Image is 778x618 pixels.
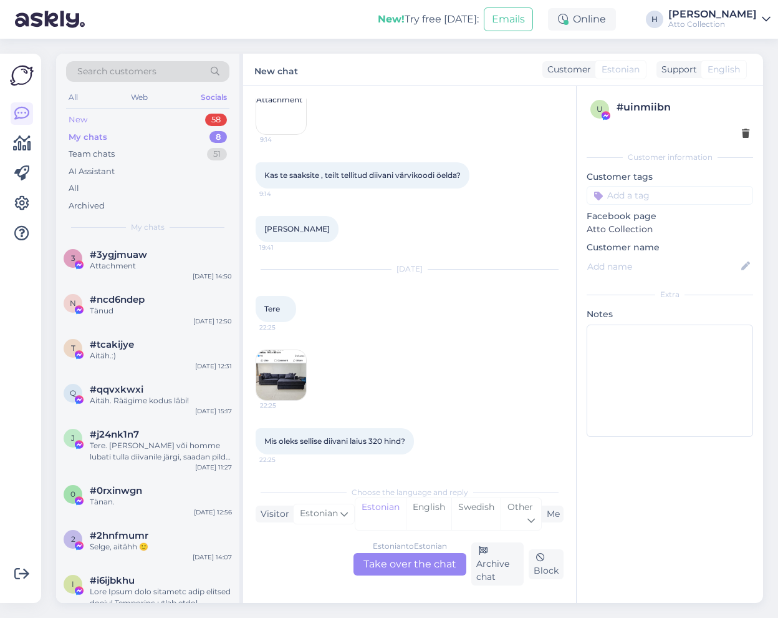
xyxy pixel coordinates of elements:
div: [DATE] 12:56 [194,508,232,517]
p: Notes [587,308,753,321]
span: #i6ijbkhu [90,575,135,586]
div: [DATE] 12:50 [193,316,232,326]
div: Team chats [69,148,115,160]
span: English [708,63,740,76]
span: i [72,579,74,589]
div: Support [656,63,697,76]
span: #tcakijye [90,339,134,350]
div: Lore Ipsum dolo sitametc adip elitsed doeiu! Temporinc utlab etdol magnaali enimadmin ven quisnos... [90,586,232,609]
div: [DATE] 15:17 [195,406,232,416]
span: 22:25 [259,323,306,332]
b: New! [378,13,405,25]
span: u [597,104,603,114]
span: 9:14 [260,135,307,144]
span: Other [507,501,533,513]
div: AI Assistant [69,165,115,178]
div: [DATE] 11:27 [195,463,232,472]
span: Kas te saaksite , teilt tellitud diivani värvikoodi öelda? [264,170,461,180]
a: [PERSON_NAME]Atto Collection [668,9,771,29]
div: Extra [587,289,753,300]
div: Aitäh. Räägime kodus läbi! [90,395,232,406]
span: 22:25 [259,455,306,464]
div: English [406,498,451,530]
span: My chats [131,222,165,233]
div: [DATE] 14:07 [193,552,232,562]
div: Customer information [587,152,753,163]
span: #qqvxkwxi [90,384,143,395]
div: Archived [69,200,105,212]
div: My chats [69,131,107,144]
div: New [69,114,87,126]
span: j [71,433,75,443]
div: 51 [207,148,227,160]
span: Estonian [300,507,338,521]
p: Atto Collection [587,223,753,236]
span: #ncd6ndep [90,294,145,305]
input: Add name [587,260,739,273]
div: Customer [542,63,591,76]
p: Customer tags [587,170,753,184]
span: q [70,388,76,398]
div: 58 [205,114,227,126]
span: 2 [71,534,75,544]
div: Selge, aitähh 🙂 [90,541,232,552]
span: #j24nk1n7 [90,429,139,440]
div: Visitor [256,508,289,521]
div: 8 [209,131,227,144]
img: Attachment [256,84,306,134]
div: Tere. [PERSON_NAME] või homme lubati tulla diivanile järgi, saadan pildi mis veel [PERSON_NAME] j... [90,440,232,463]
div: [DATE] 12:31 [195,361,232,371]
div: [DATE] [256,263,564,275]
div: Take over the chat [353,553,466,576]
div: Estonian [355,498,406,530]
span: #0rxinwgn [90,485,142,496]
div: Block [529,549,564,579]
div: Tänud [90,305,232,316]
img: Attachment [256,350,306,400]
span: t [71,343,75,353]
span: Search customers [77,65,156,78]
input: Add a tag [587,186,753,205]
span: [PERSON_NAME] [264,224,330,233]
span: 3 [71,253,75,263]
div: Swedish [451,498,501,530]
img: Askly Logo [10,64,34,87]
div: [DATE] 14:50 [193,272,232,281]
p: Customer name [587,241,753,254]
div: Estonian to Estonian [373,541,447,552]
div: Tänan. [90,496,232,508]
div: # uinmiibn [617,100,749,115]
p: Facebook page [587,210,753,223]
span: Mis oleks sellise diivani laius 320 hind? [264,436,405,446]
div: [PERSON_NAME] [668,9,757,19]
div: Web [128,89,150,105]
div: Archive chat [471,542,524,586]
span: #3ygjmuaw [90,249,147,260]
div: Atto Collection [668,19,757,29]
span: 9:14 [259,189,306,199]
button: Emails [484,7,533,31]
div: Me [542,508,560,521]
div: All [69,182,79,195]
span: #2hnfmumr [90,530,148,541]
div: Try free [DATE]: [378,12,479,27]
div: Socials [198,89,229,105]
span: Tere [264,304,280,313]
div: Aitäh.:) [90,350,232,361]
div: H [646,11,663,28]
span: n [70,298,76,308]
span: Estonian [602,63,640,76]
div: All [66,89,80,105]
div: Attachment [90,260,232,272]
div: Online [548,8,616,31]
span: 0 [70,489,75,499]
span: 19:41 [259,243,306,252]
span: 22:25 [260,401,307,410]
label: New chat [254,61,298,78]
div: Choose the language and reply [256,487,564,498]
